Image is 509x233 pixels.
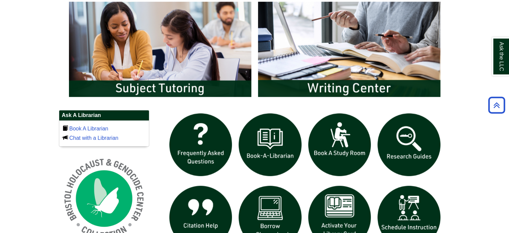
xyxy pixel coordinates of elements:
a: Book A Librarian [69,126,108,131]
img: frequently asked questions [166,110,236,180]
img: Research Guides icon links to research guides web page [374,110,444,180]
a: Back to Top [486,101,507,110]
a: Chat with a Librarian [69,135,118,141]
img: Book a Librarian icon links to book a librarian web page [235,110,305,180]
img: book a study room icon links to book a study room web page [305,110,374,180]
h2: Ask A Librarian [59,110,149,121]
